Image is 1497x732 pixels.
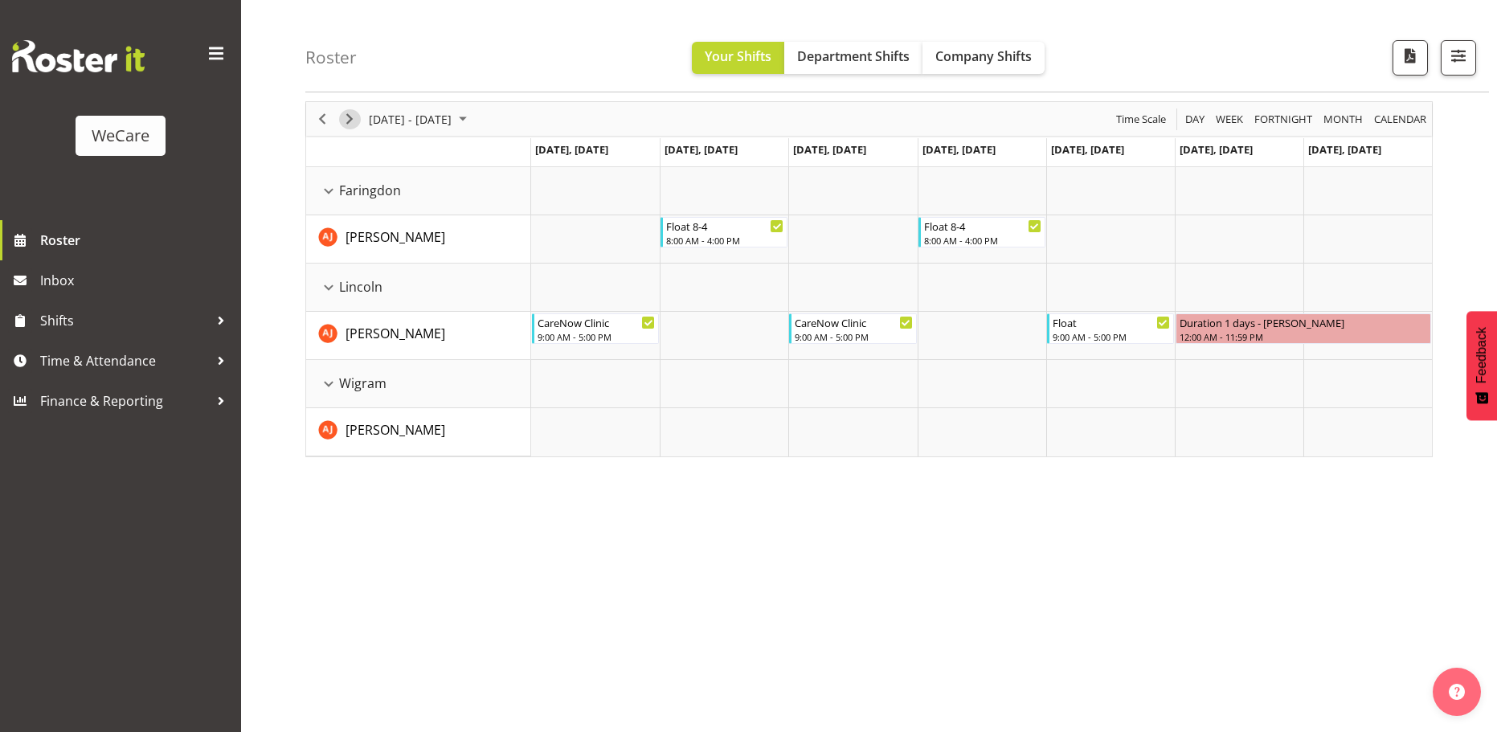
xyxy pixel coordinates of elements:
[538,314,655,330] div: CareNow Clinic
[1047,313,1174,344] div: Amy Johannsen"s event - Float Begin From Friday, October 10, 2025 at 9:00:00 AM GMT+13:00 Ends At...
[306,360,531,408] td: Wigram resource
[306,264,531,312] td: Lincoln resource
[1051,142,1124,157] span: [DATE], [DATE]
[92,124,149,148] div: WeCare
[531,167,1432,456] table: Timeline Week of October 7, 2025
[1180,142,1253,157] span: [DATE], [DATE]
[305,101,1433,457] div: Timeline Week of October 7, 2025
[40,268,233,292] span: Inbox
[12,40,145,72] img: Rosterit website logo
[346,421,445,439] span: [PERSON_NAME]
[1321,109,1366,129] button: Timeline Month
[312,109,333,129] button: Previous
[1322,109,1364,129] span: Month
[705,47,771,65] span: Your Shifts
[346,325,445,342] span: [PERSON_NAME]
[924,218,1041,234] div: Float 8-4
[666,218,783,234] div: Float 8-4
[306,408,531,456] td: Amy Johannsen resource
[918,217,1045,247] div: Amy Johannsen"s event - Float 8-4 Begin From Thursday, October 9, 2025 at 8:00:00 AM GMT+13:00 En...
[40,349,209,373] span: Time & Attendance
[692,42,784,74] button: Your Shifts
[797,47,910,65] span: Department Shifts
[339,109,361,129] button: Next
[1183,109,1208,129] button: Timeline Day
[538,330,655,343] div: 9:00 AM - 5:00 PM
[346,227,445,247] a: [PERSON_NAME]
[532,313,659,344] div: Amy Johannsen"s event - CareNow Clinic Begin From Monday, October 6, 2025 at 9:00:00 AM GMT+13:00...
[795,314,912,330] div: CareNow Clinic
[339,181,401,200] span: Faringdon
[367,109,453,129] span: [DATE] - [DATE]
[784,42,922,74] button: Department Shifts
[366,109,474,129] button: October 06 - 12, 2025
[1393,40,1428,76] button: Download a PDF of the roster according to the set date range.
[1213,109,1246,129] button: Timeline Week
[306,215,531,264] td: Amy Johannsen resource
[1176,313,1431,344] div: Amy Johannsen"s event - Duration 1 days - Amy Johannsen Begin From Saturday, October 11, 2025 at ...
[40,228,233,252] span: Roster
[922,142,996,157] span: [DATE], [DATE]
[1372,109,1430,129] button: Month
[661,217,787,247] div: Amy Johannsen"s event - Float 8-4 Begin From Tuesday, October 7, 2025 at 8:00:00 AM GMT+13:00 End...
[1053,330,1170,343] div: 9:00 AM - 5:00 PM
[309,102,336,136] div: Previous
[1180,314,1427,330] div: Duration 1 days - [PERSON_NAME]
[346,228,445,246] span: [PERSON_NAME]
[1180,330,1427,343] div: 12:00 AM - 11:59 PM
[1184,109,1206,129] span: Day
[535,142,608,157] span: [DATE], [DATE]
[665,142,738,157] span: [DATE], [DATE]
[339,277,382,296] span: Lincoln
[922,42,1045,74] button: Company Shifts
[935,47,1032,65] span: Company Shifts
[1115,109,1168,129] span: Time Scale
[1449,684,1465,700] img: help-xxl-2.png
[1466,311,1497,420] button: Feedback - Show survey
[1252,109,1315,129] button: Fortnight
[1214,109,1245,129] span: Week
[1114,109,1169,129] button: Time Scale
[306,167,531,215] td: Faringdon resource
[1441,40,1476,76] button: Filter Shifts
[305,48,357,67] h4: Roster
[306,312,531,360] td: Amy Johannsen resource
[1372,109,1428,129] span: calendar
[1475,327,1489,383] span: Feedback
[339,374,387,393] span: Wigram
[666,234,783,247] div: 8:00 AM - 4:00 PM
[1053,314,1170,330] div: Float
[1308,142,1381,157] span: [DATE], [DATE]
[1253,109,1314,129] span: Fortnight
[924,234,1041,247] div: 8:00 AM - 4:00 PM
[795,330,912,343] div: 9:00 AM - 5:00 PM
[40,309,209,333] span: Shifts
[346,420,445,440] a: [PERSON_NAME]
[789,313,916,344] div: Amy Johannsen"s event - CareNow Clinic Begin From Wednesday, October 8, 2025 at 9:00:00 AM GMT+13...
[336,102,363,136] div: Next
[40,389,209,413] span: Finance & Reporting
[346,324,445,343] a: [PERSON_NAME]
[793,142,866,157] span: [DATE], [DATE]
